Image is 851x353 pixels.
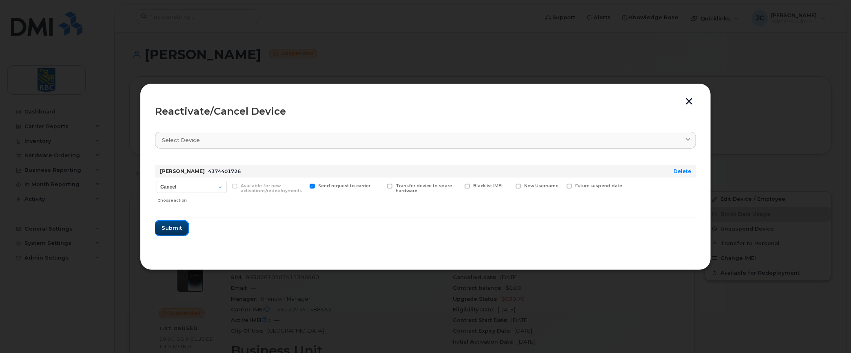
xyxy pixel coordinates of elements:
[222,184,226,188] input: Available for new activations/redeployments
[575,183,623,189] span: Future suspend date
[674,168,691,174] a: Delete
[396,183,452,194] span: Transfer device to spare hardware
[155,221,188,235] button: Submit
[208,168,241,174] span: 4374401726
[160,168,205,174] strong: [PERSON_NAME]
[318,183,370,189] span: Send request to carrier
[473,183,503,189] span: Blacklist IMEI
[455,184,459,188] input: Blacklist IMEI
[162,224,182,232] span: Submit
[377,184,381,188] input: Transfer device to spare hardware
[557,184,561,188] input: Future suspend date
[157,194,227,204] div: Choose action
[241,183,302,194] span: Available for new activations/redeployments
[300,184,304,188] input: Send request to carrier
[155,107,696,116] div: Reactivate/Cancel Device
[155,132,696,149] a: Select device
[524,183,558,189] span: New Username
[162,136,200,144] span: Select device
[506,184,510,188] input: New Username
